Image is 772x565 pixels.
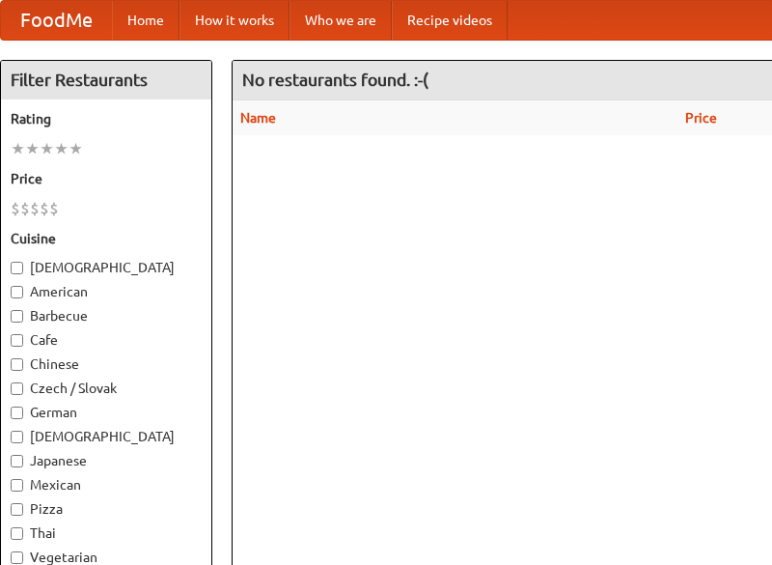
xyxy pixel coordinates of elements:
input: Czech / Slovak [11,382,23,395]
label: American [11,282,202,301]
input: German [11,407,23,419]
input: Japanese [11,455,23,467]
li: ★ [54,138,69,159]
label: Cafe [11,330,202,350]
a: Price [685,110,717,126]
label: Barbecue [11,306,202,325]
a: Home [112,1,179,40]
input: American [11,286,23,298]
label: German [11,403,202,422]
h4: Filter Restaurants [1,61,211,99]
ng-pluralize: No restaurants found. :-( [242,71,428,89]
input: Cafe [11,334,23,347]
li: $ [49,198,59,219]
a: FoodMe [1,1,112,40]
input: Pizza [11,503,23,516]
label: [DEMOGRAPHIC_DATA] [11,427,202,446]
li: ★ [11,138,25,159]
input: Barbecue [11,310,23,323]
h5: Cuisine [11,229,202,248]
label: [DEMOGRAPHIC_DATA] [11,258,202,277]
input: Vegetarian [11,551,23,564]
li: $ [11,198,20,219]
a: Who we are [289,1,392,40]
li: ★ [25,138,40,159]
label: Czech / Slovak [11,379,202,398]
a: Recipe videos [392,1,508,40]
li: ★ [69,138,83,159]
label: Thai [11,523,202,543]
input: [DEMOGRAPHIC_DATA] [11,262,23,274]
input: Mexican [11,479,23,492]
li: $ [20,198,30,219]
a: How it works [179,1,289,40]
input: Thai [11,527,23,540]
label: Japanese [11,451,202,470]
input: [DEMOGRAPHIC_DATA] [11,431,23,443]
label: Pizza [11,499,202,519]
li: ★ [40,138,54,159]
h5: Price [11,169,202,188]
label: Mexican [11,475,202,494]
li: $ [30,198,40,219]
input: Chinese [11,358,23,371]
h5: Rating [11,109,202,128]
li: $ [40,198,49,219]
a: Name [240,110,276,126]
label: Chinese [11,354,202,374]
